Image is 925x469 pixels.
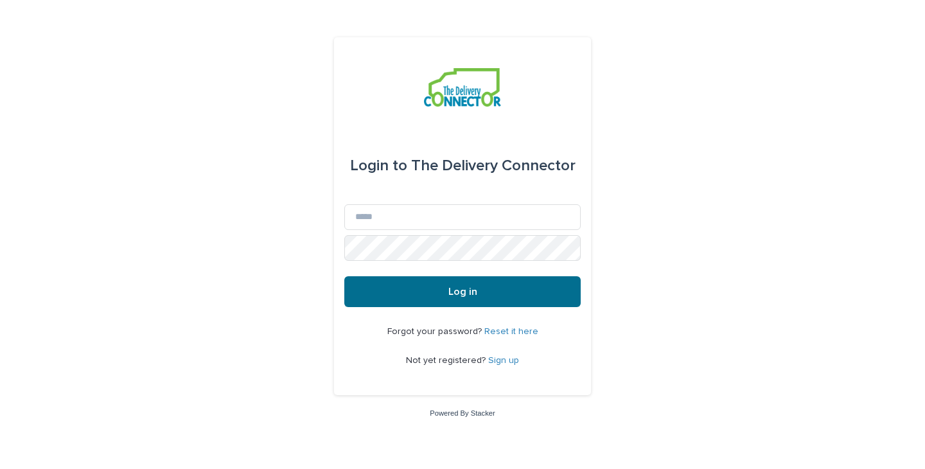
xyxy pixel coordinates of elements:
div: The Delivery Connector [350,148,576,184]
button: Log in [344,276,581,307]
span: Not yet registered? [406,356,488,365]
span: Forgot your password? [387,327,484,336]
img: aCWQmA6OSGG0Kwt8cj3c [424,68,500,107]
a: Powered By Stacker [430,409,495,417]
span: Log in [448,287,477,297]
a: Reset it here [484,327,538,336]
span: Login to [350,158,407,173]
a: Sign up [488,356,519,365]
